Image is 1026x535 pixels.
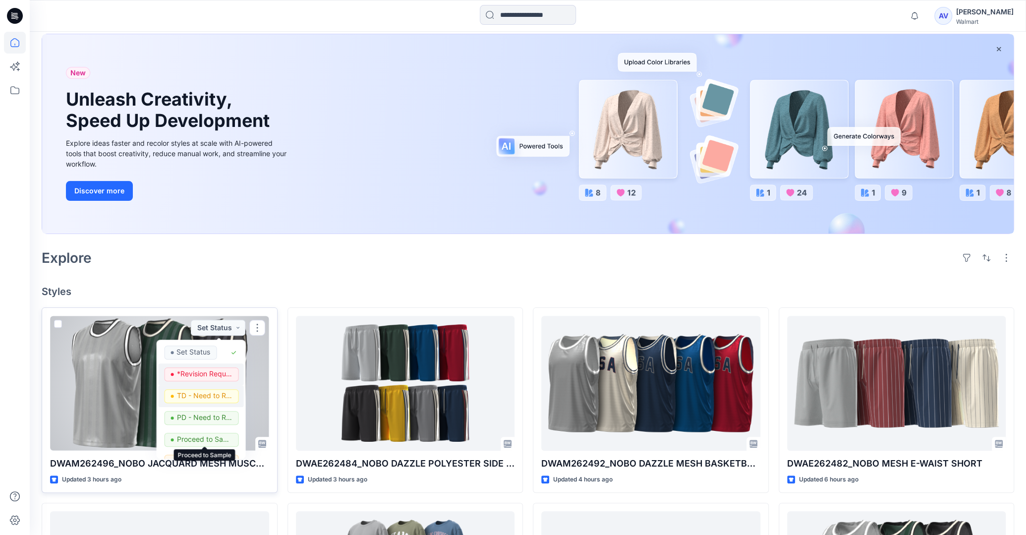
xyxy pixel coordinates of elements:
[176,455,232,468] p: 3D Working Session - Need to Review
[176,389,232,402] p: TD - Need to Review
[50,316,269,450] a: DWAM262496_NOBO JACQUARD MESH MUSCLE TANK W-RIB
[176,346,210,358] p: Set Status
[66,138,289,169] div: Explore ideas faster and recolor styles at scale with AI-powered tools that boost creativity, red...
[296,316,515,450] a: DWAE262484_NOBO DAZZLE POLYESTER SIDE PANEL E-WAIST BASKETBALL SHORT
[42,250,92,266] h2: Explore
[42,286,1014,297] h4: Styles
[934,7,952,25] div: AV
[787,316,1006,450] a: DWAE262482_NOBO MESH E-WAIST SHORT
[308,475,367,485] p: Updated 3 hours ago
[541,457,760,471] p: DWAM262492_NOBO DAZZLE MESH BASKETBALL TANK W- RIB
[176,433,232,446] p: Proceed to Sample
[553,475,613,485] p: Updated 4 hours ago
[296,457,515,471] p: DWAE262484_NOBO DAZZLE POLYESTER SIDE PANEL E-WAIST BASKETBALL SHORT
[50,457,269,471] p: DWAM262496_NOBO JACQUARD MESH MUSCLE TANK W-RIB
[70,67,86,79] span: New
[956,18,1014,25] div: Walmart
[66,181,133,201] button: Discover more
[62,475,121,485] p: Updated 3 hours ago
[787,457,1006,471] p: DWAE262482_NOBO MESH E-WAIST SHORT
[176,367,232,380] p: *Revision Requested
[66,181,289,201] a: Discover more
[956,6,1014,18] div: [PERSON_NAME]
[66,89,274,131] h1: Unleash Creativity, Speed Up Development
[176,411,232,424] p: PD - Need to Review Cost
[799,475,858,485] p: Updated 6 hours ago
[541,316,760,450] a: DWAM262492_NOBO DAZZLE MESH BASKETBALL TANK W- RIB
